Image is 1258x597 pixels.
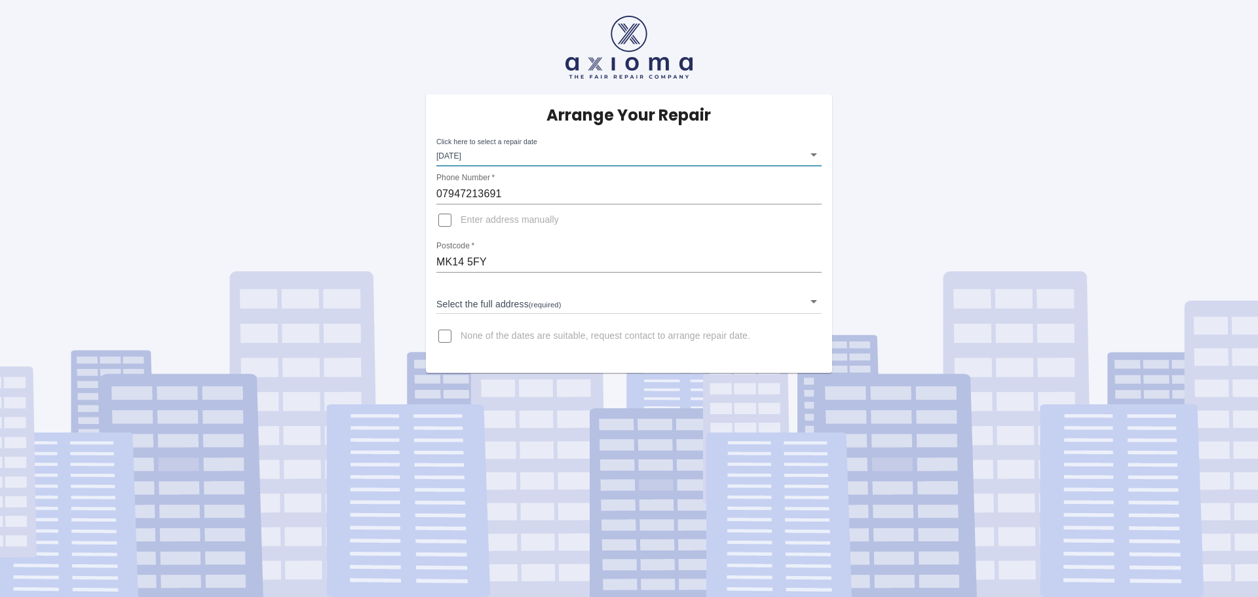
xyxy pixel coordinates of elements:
[436,137,537,147] label: Click here to select a repair date
[436,172,495,183] label: Phone Number
[436,143,822,166] div: [DATE]
[565,16,693,79] img: axioma
[436,241,474,252] label: Postcode
[461,330,750,343] span: None of the dates are suitable, request contact to arrange repair date.
[461,214,559,227] span: Enter address manually
[546,105,711,126] h5: Arrange Your Repair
